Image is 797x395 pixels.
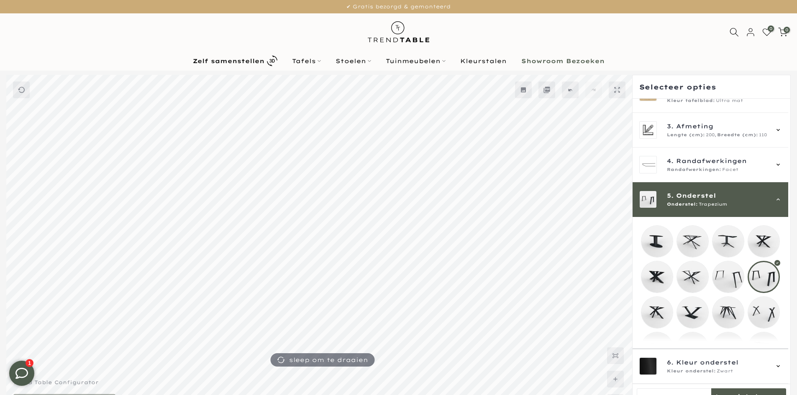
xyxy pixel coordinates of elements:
[185,54,284,68] a: Zelf samenstellen
[521,58,605,64] b: Showroom Bezoeken
[193,58,264,64] b: Zelf samenstellen
[768,25,774,32] span: 0
[328,56,378,66] a: Stoelen
[284,56,328,66] a: Tafels
[10,2,787,11] p: ✔ Gratis bezorgd & gemonteerd
[378,56,453,66] a: Tuinmeubelen
[778,28,787,37] a: 0
[453,56,514,66] a: Kleurstalen
[1,352,43,394] iframe: toggle-frame
[514,56,612,66] a: Showroom Bezoeken
[362,13,435,51] img: trend-table
[784,27,790,33] span: 0
[762,28,771,37] a: 0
